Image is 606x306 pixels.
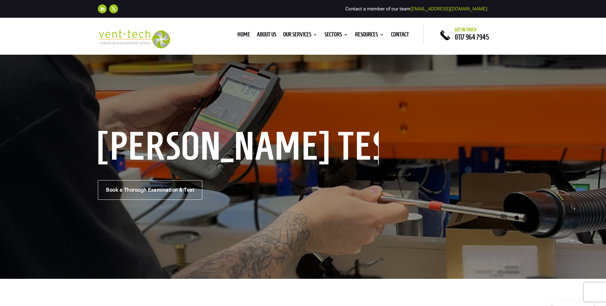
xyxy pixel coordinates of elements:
a: Our Services [283,32,318,39]
a: 0117 964 7945 [455,33,489,41]
a: Follow on X [109,4,118,13]
a: [EMAIL_ADDRESS][DOMAIN_NAME] [410,6,487,12]
a: Sectors [324,32,348,39]
a: Resources [355,32,384,39]
a: Contact [391,32,409,39]
a: Book a Thorough Examination & Test [98,180,202,200]
a: About us [257,32,276,39]
a: Home [237,32,250,39]
span: Contact a member of our team [345,6,487,12]
a: Follow on LinkedIn [98,4,107,13]
span: Get in touch [455,27,477,32]
h1: [PERSON_NAME] Testing [98,131,379,164]
img: 2023-09-27T08_35_16.549ZVENT-TECH---Clear-background [98,30,170,48]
